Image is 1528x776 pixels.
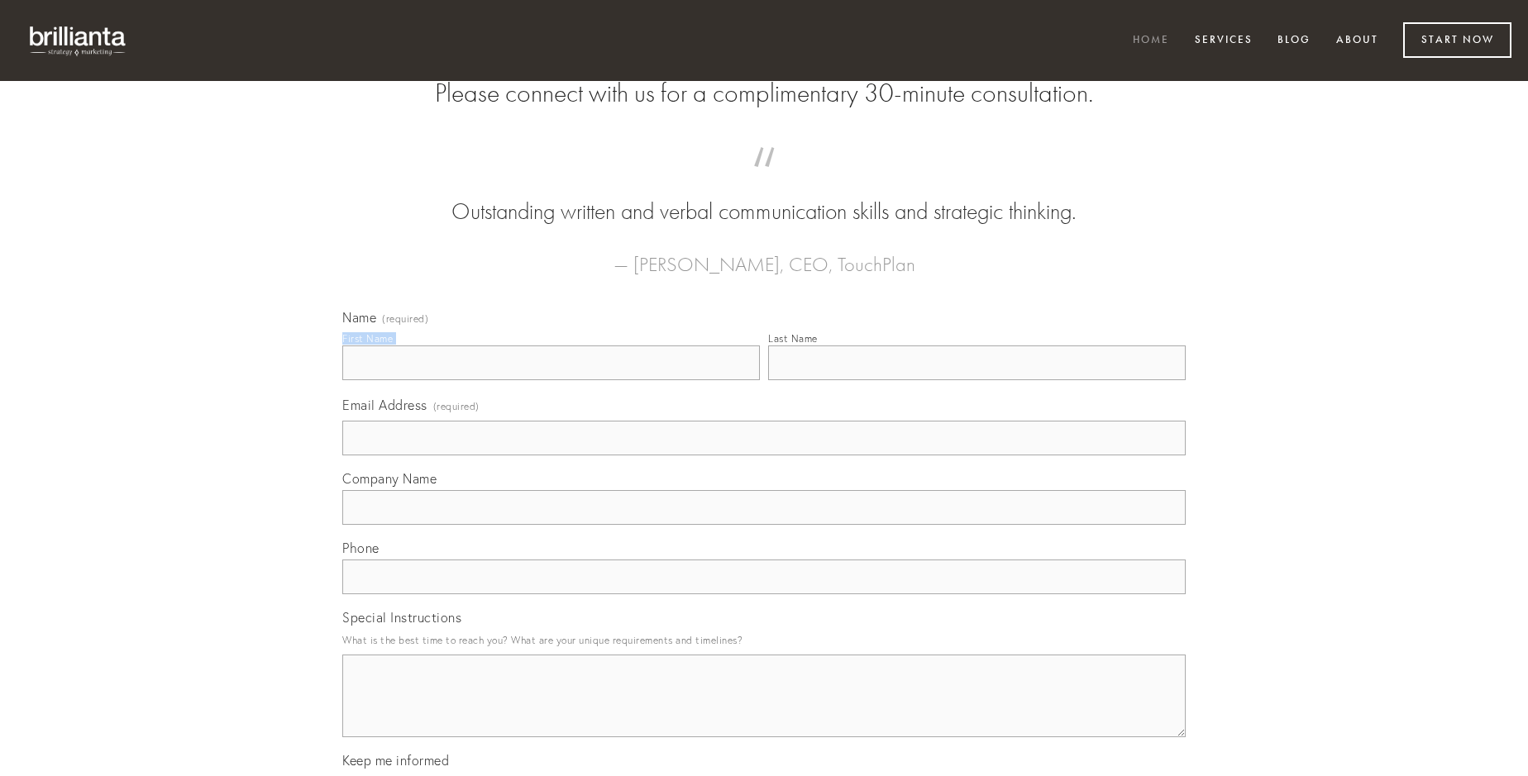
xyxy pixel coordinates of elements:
[342,629,1186,651] p: What is the best time to reach you? What are your unique requirements and timelines?
[369,164,1159,196] span: “
[342,540,380,556] span: Phone
[1122,27,1180,55] a: Home
[342,309,376,326] span: Name
[1184,27,1263,55] a: Services
[768,332,818,345] div: Last Name
[1267,27,1321,55] a: Blog
[342,78,1186,109] h2: Please connect with us for a complimentary 30-minute consultation.
[342,609,461,626] span: Special Instructions
[342,332,393,345] div: First Name
[17,17,141,64] img: brillianta - research, strategy, marketing
[382,314,428,324] span: (required)
[433,395,480,417] span: (required)
[342,752,449,769] span: Keep me informed
[1325,27,1389,55] a: About
[369,164,1159,228] blockquote: Outstanding written and verbal communication skills and strategic thinking.
[342,470,437,487] span: Company Name
[369,228,1159,281] figcaption: — [PERSON_NAME], CEO, TouchPlan
[342,397,427,413] span: Email Address
[1403,22,1511,58] a: Start Now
